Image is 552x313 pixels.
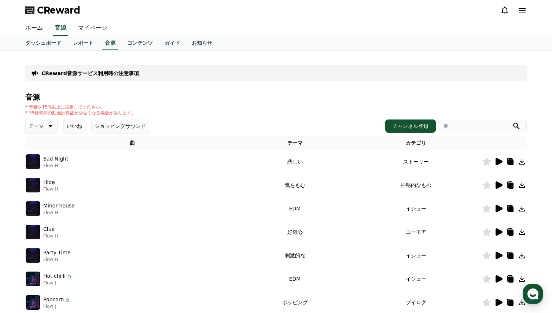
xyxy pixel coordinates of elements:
[350,173,482,197] td: 神秘的なもの
[25,119,58,133] button: テーマ
[43,186,58,192] p: Flow H
[350,244,482,267] td: イシュー
[26,154,40,169] img: music
[350,220,482,244] td: ユーモア
[26,201,40,216] img: music
[19,21,49,36] a: ホーム
[61,244,82,250] span: Messages
[43,210,75,216] p: Flow H
[95,232,141,251] a: Settings
[240,150,350,173] td: 悲しい
[19,243,32,249] span: Home
[43,178,55,186] p: Hide
[186,36,218,50] a: お知らせ
[29,121,44,131] p: テーマ
[240,197,350,220] td: EDM
[26,225,40,239] img: music
[25,104,136,110] p: * 音量を15%以上に設定してください。
[385,119,436,133] button: チャンネル登録
[43,303,70,309] p: Flow J
[26,248,40,263] img: music
[25,136,240,150] th: 曲
[43,163,68,169] p: Flow H
[240,267,350,291] td: EDM
[43,296,64,303] p: Popcorn
[43,272,66,280] p: Hot chilli
[240,173,350,197] td: 気をもむ
[350,267,482,291] td: イシュー
[53,21,68,36] a: 音源
[41,70,139,77] a: CReward音源サービス利用時の注意事項
[67,36,99,50] a: レポート
[159,36,186,50] a: ガイド
[43,233,58,239] p: Flow H
[25,110,136,116] p: * 35秒未満の動画は収益が少なくなる場合があります。
[240,244,350,267] td: 刺激的な
[43,249,71,257] p: Party Time
[72,21,113,36] a: マイページ
[26,178,40,192] img: music
[19,36,67,50] a: ダッシュボード
[48,232,95,251] a: Messages
[91,119,149,133] button: ショッピングサウンド
[63,119,85,133] button: いいね
[350,136,482,150] th: カテゴリ
[240,220,350,244] td: 好奇心
[2,232,48,251] a: Home
[240,136,350,150] th: テーマ
[108,243,126,249] span: Settings
[25,4,80,16] a: CReward
[26,295,40,310] img: music
[25,93,527,101] h4: 音源
[350,197,482,220] td: イシュー
[43,202,75,210] p: Minor house
[43,280,72,286] p: Flow J
[37,4,80,16] span: CReward
[350,150,482,173] td: ストーリー
[26,272,40,286] img: music
[102,36,118,50] a: 音源
[121,36,159,50] a: コンテンツ
[43,155,68,163] p: Sad Night
[43,257,71,262] p: Flow H
[43,225,55,233] p: Clue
